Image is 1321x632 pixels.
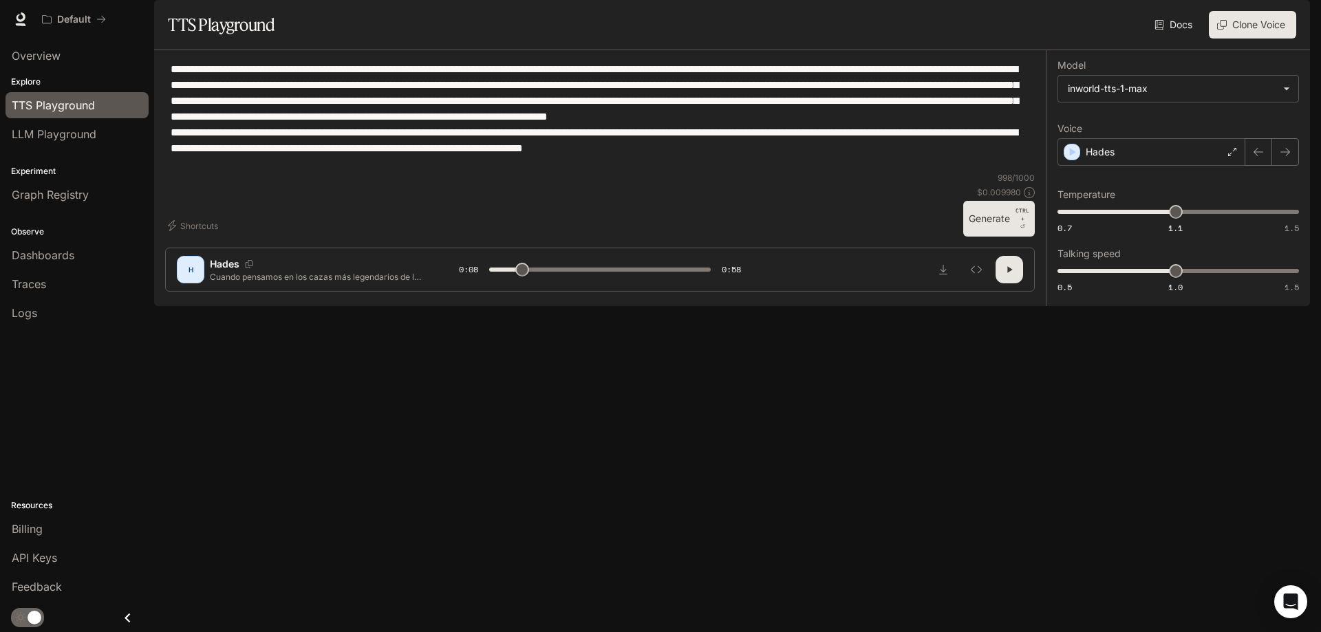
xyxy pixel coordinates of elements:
span: 1.5 [1285,222,1299,234]
p: Hades [1086,145,1115,159]
p: Hades [210,257,239,271]
h1: TTS Playground [168,11,275,39]
p: Cuando pensamos en los cazas más legendarios de la [PERSON_NAME] Mundial, los primeros nombres su... [210,271,426,283]
div: inworld-tts-1-max [1058,76,1298,102]
button: Inspect [963,256,990,283]
p: 998 / 1000 [998,172,1035,184]
span: 0.5 [1057,281,1072,293]
a: Docs [1152,11,1198,39]
button: GenerateCTRL +⏎ [963,201,1035,237]
p: Voice [1057,124,1082,133]
span: 0:58 [722,263,741,276]
button: Copy Voice ID [239,260,259,268]
p: Default [57,14,91,25]
p: Temperature [1057,190,1115,199]
span: 0.7 [1057,222,1072,234]
div: H [180,259,202,281]
span: 1.1 [1168,222,1183,234]
span: 1.0 [1168,281,1183,293]
p: Model [1057,61,1086,70]
span: 1.5 [1285,281,1299,293]
div: inworld-tts-1-max [1068,82,1276,96]
p: Talking speed [1057,249,1121,259]
p: CTRL + [1016,206,1029,223]
p: ⏎ [1016,206,1029,231]
div: Open Intercom Messenger [1274,585,1307,618]
button: Shortcuts [165,215,224,237]
button: All workspaces [36,6,112,33]
button: Download audio [930,256,957,283]
span: 0:08 [459,263,478,276]
button: Clone Voice [1209,11,1296,39]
